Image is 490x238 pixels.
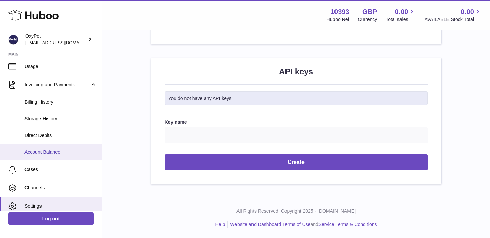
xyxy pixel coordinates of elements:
[165,91,428,105] div: You do not have any API keys
[165,119,428,125] label: Key name
[25,40,100,45] span: [EMAIL_ADDRESS][DOMAIN_NAME]
[215,222,225,227] a: Help
[24,82,89,88] span: Invoicing and Payments
[395,7,408,16] span: 0.00
[108,208,485,215] p: All Rights Reserved. Copyright 2025 - [DOMAIN_NAME]
[24,166,97,173] span: Cases
[24,185,97,191] span: Channels
[386,7,416,23] a: 0.00 Total sales
[330,7,349,16] strong: 10393
[424,16,482,23] span: AVAILABLE Stock Total
[424,7,482,23] a: 0.00 AVAILABLE Stock Total
[318,222,377,227] a: Service Terms & Conditions
[24,116,97,122] span: Storage History
[327,16,349,23] div: Huboo Ref
[228,221,377,228] li: and
[24,99,97,105] span: Billing History
[8,213,94,225] a: Log out
[358,16,377,23] div: Currency
[25,33,86,46] div: OxyPet
[8,34,18,45] img: info@oxypet.co.uk
[24,132,97,139] span: Direct Debits
[24,203,97,209] span: Settings
[24,63,97,70] span: Usage
[24,149,97,155] span: Account Balance
[165,66,428,77] h2: API keys
[386,16,416,23] span: Total sales
[230,222,310,227] a: Website and Dashboard Terms of Use
[165,154,428,170] button: Create
[461,7,474,16] span: 0.00
[362,7,377,16] strong: GBP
